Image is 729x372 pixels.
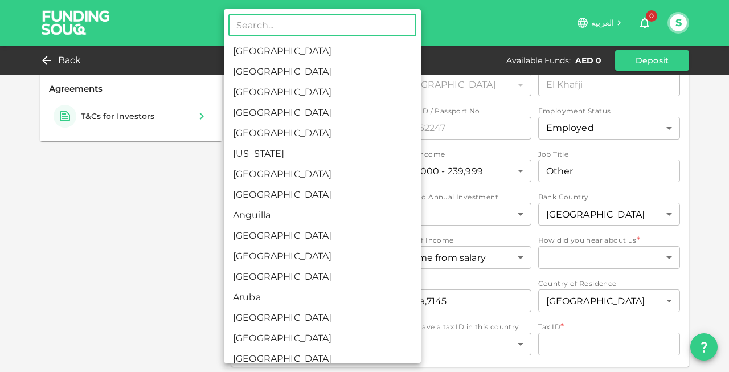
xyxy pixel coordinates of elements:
li: [GEOGRAPHIC_DATA] [224,246,421,267]
li: [GEOGRAPHIC_DATA] [224,226,421,246]
li: Anguilla [224,205,421,226]
li: [GEOGRAPHIC_DATA] [224,185,421,205]
input: Search... [228,14,416,36]
li: [GEOGRAPHIC_DATA] [224,308,421,328]
li: [GEOGRAPHIC_DATA] [224,82,421,103]
li: [GEOGRAPHIC_DATA] [224,123,421,144]
li: [GEOGRAPHIC_DATA] [224,41,421,62]
li: [GEOGRAPHIC_DATA] [224,62,421,82]
li: [GEOGRAPHIC_DATA] [224,349,421,369]
li: Aruba [224,287,421,308]
li: [GEOGRAPHIC_DATA] [224,164,421,185]
li: [US_STATE] [224,144,421,164]
li: [GEOGRAPHIC_DATA] [224,267,421,287]
li: [GEOGRAPHIC_DATA] [224,103,421,123]
li: [GEOGRAPHIC_DATA] [224,328,421,349]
